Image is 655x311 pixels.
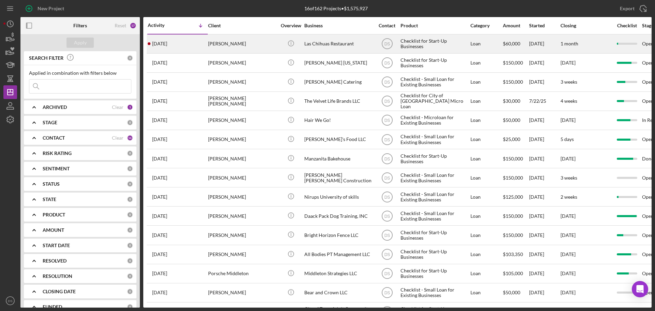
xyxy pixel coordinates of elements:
div: Started [529,23,560,28]
div: $30,000 [503,92,528,110]
b: Filters [73,23,87,28]
div: $150,000 [503,226,528,244]
b: PRODUCT [43,212,65,217]
div: [PERSON_NAME] [208,35,276,53]
div: [DATE] [529,111,560,129]
b: RESOLVED [43,258,67,264]
b: ARCHIVED [43,104,67,110]
div: Activity [148,23,178,28]
div: Checklist [612,23,641,28]
div: [PERSON_NAME] [208,245,276,264]
div: Category [470,23,502,28]
div: 0 [127,181,133,187]
div: Checklist for Start-Up Businesses [401,226,469,244]
div: Loan [470,265,502,283]
text: DS [384,291,390,295]
div: Checklist - Small Loan for Existing Businesses [401,130,469,149]
div: [PERSON_NAME] [208,188,276,206]
div: Manzanita Bakehouse [304,150,373,168]
time: 2025-06-30 05:14 [152,232,167,238]
b: STATUS [43,181,60,187]
time: 3 weeks [561,79,577,85]
div: [PERSON_NAME] [208,54,276,72]
div: Bright Horizon Fence LLC [304,226,373,244]
div: [PERSON_NAME]'s Food LLC [304,130,373,149]
div: Loan [470,54,502,72]
div: [DATE] [529,130,560,149]
time: 2025-07-16 23:11 [152,156,167,161]
time: 3 weeks [561,175,577,181]
div: Daack Pack Dog Training, INC [304,207,373,225]
div: 0 [127,150,133,156]
time: [DATE] [561,232,576,238]
b: CONTACT [43,135,65,141]
div: $25,000 [503,130,528,149]
div: 0 [127,119,133,126]
div: 0 [127,196,133,202]
div: Loan [470,92,502,110]
div: [DATE] [529,150,560,168]
text: DS [8,299,12,303]
div: [PERSON_NAME] [208,111,276,129]
text: DS [384,99,390,104]
div: [PERSON_NAME] [PERSON_NAME] [208,92,276,110]
div: [PERSON_NAME] [208,226,276,244]
time: [DATE] [561,60,576,66]
div: Product [401,23,469,28]
div: Nirups University of skills [304,188,373,206]
b: STATE [43,197,56,202]
time: [DATE] [561,117,576,123]
div: Checklist - Small Loan for Existing Businesses [401,73,469,91]
time: [DATE] [561,156,576,161]
div: [PERSON_NAME] [208,130,276,149]
time: 4 weeks [561,98,577,104]
div: Checklist - Small Loan for Existing Businesses [401,188,469,206]
time: [DATE] [561,251,576,257]
div: Reset [115,23,126,28]
div: 0 [127,288,133,295]
time: 1 month [561,41,578,46]
div: $105,000 [503,265,528,283]
div: [DATE] [529,226,560,244]
time: 2025-04-21 23:11 [152,290,167,295]
div: $150,000 [503,73,528,91]
div: 7/22/25 [529,92,560,110]
div: 17 [130,22,136,29]
button: DS [3,294,17,308]
div: Loan [470,207,502,225]
text: DS [384,118,390,123]
div: [PERSON_NAME] Catering [304,73,373,91]
b: AMOUNT [43,227,64,233]
div: Loan [470,130,502,149]
div: Loan [470,150,502,168]
div: Export [620,2,635,15]
div: Middleton Strategies LLC [304,265,373,283]
div: [DATE] [529,207,560,225]
text: DS [384,42,390,46]
time: 2025-07-02 21:32 [152,213,167,219]
div: 0 [127,273,133,279]
text: DS [384,271,390,276]
div: Loan [470,73,502,91]
div: $103,350 [503,245,528,264]
div: 0 [127,258,133,264]
text: DS [384,80,390,85]
b: RISK RATING [43,151,72,156]
div: Checklist for Start-Up Businesses [401,35,469,53]
div: Clear [112,104,123,110]
time: 2025-07-28 18:46 [152,60,167,66]
div: Hair We Go! [304,111,373,129]
div: The Velvet Life Brands LLC [304,92,373,110]
div: Clear [112,135,123,141]
div: 0 [127,227,133,233]
time: [DATE] [561,289,576,295]
b: CLOSING DATE [43,289,76,294]
time: 2025-08-08 17:34 [152,41,167,46]
div: $125,000 [503,188,528,206]
time: 2025-06-03 18:26 [152,271,167,276]
div: $150,000 [503,169,528,187]
div: $50,000 [503,284,528,302]
div: Contact [374,23,400,28]
time: [DATE] [561,270,576,276]
text: DS [384,137,390,142]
